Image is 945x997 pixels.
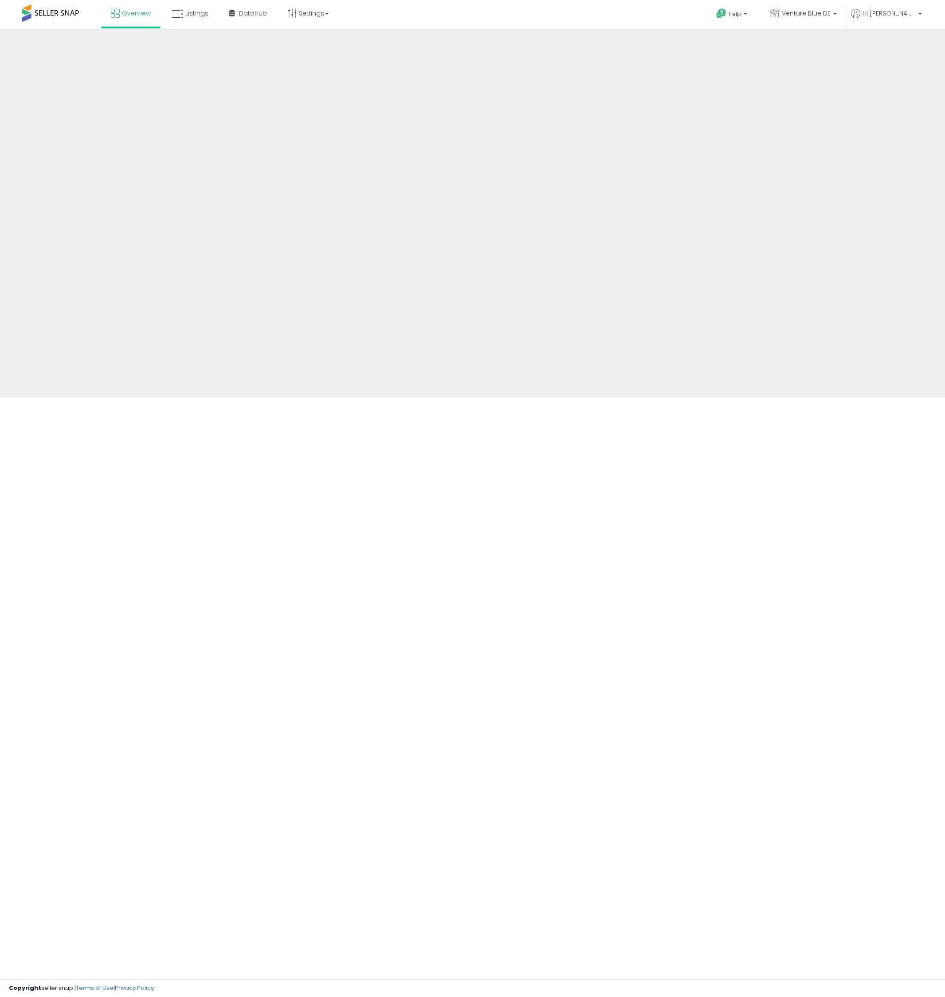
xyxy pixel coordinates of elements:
[729,10,741,18] span: Help
[851,9,922,29] a: Hi [PERSON_NAME]
[863,9,916,18] span: Hi [PERSON_NAME]
[122,9,151,18] span: Overview
[782,9,831,18] span: Venture Blue DE
[239,9,267,18] span: DataHub
[716,8,727,19] i: Get Help
[185,9,208,18] span: Listings
[709,1,756,29] a: Help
